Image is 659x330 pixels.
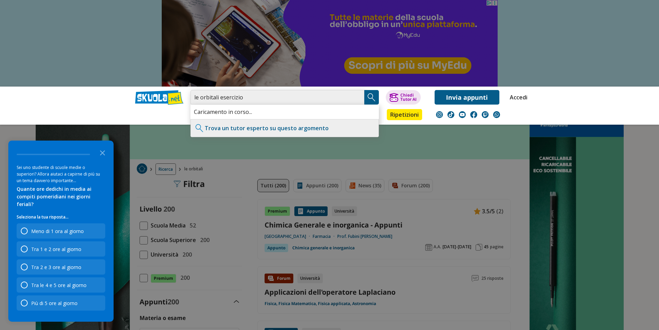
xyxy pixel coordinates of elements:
[17,185,105,208] div: Quante ore dedichi in media ai compiti pomeridiani nei giorni feriali?
[510,90,524,105] a: Accedi
[31,228,84,234] div: Meno di 1 ora al giorno
[17,214,105,221] p: Seleziona la tua risposta...
[205,124,329,132] a: Trova un tutor esperto su questo argomento
[31,300,78,306] div: Più di 5 ore al giorno
[470,111,477,118] img: facebook
[364,90,379,105] button: Search Button
[17,241,105,257] div: Tra 1 e 2 ore al giorno
[189,109,220,122] a: Appunti
[31,264,81,270] div: Tra 2 e 3 ore al giorno
[387,109,422,120] a: Ripetizioni
[17,295,105,311] div: Più di 5 ore al giorno
[8,141,114,322] div: Survey
[435,90,499,105] a: Invia appunti
[31,246,81,252] div: Tra 1 e 2 ore al giorno
[17,277,105,293] div: Tra le 4 e 5 ore al giorno
[190,90,364,105] input: Cerca appunti, riassunti o versioni
[447,111,454,118] img: tiktok
[194,123,205,133] img: Trova un tutor esperto
[459,111,466,118] img: youtube
[436,111,443,118] img: instagram
[386,90,421,105] button: ChiediTutor AI
[190,105,379,119] div: Caricamento in corso...
[493,111,500,118] img: WhatsApp
[31,282,87,288] div: Tra le 4 e 5 ore al giorno
[17,259,105,275] div: Tra 2 e 3 ore al giorno
[400,93,417,101] div: Chiedi Tutor AI
[17,223,105,239] div: Meno di 1 ora al giorno
[366,92,377,102] img: Cerca appunti, riassunti o versioni
[482,111,489,118] img: twitch
[17,164,105,184] div: Sei uno studente di scuole medie o superiori? Allora aiutaci a capirne di più su un tema davvero ...
[96,145,109,159] button: Close the survey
